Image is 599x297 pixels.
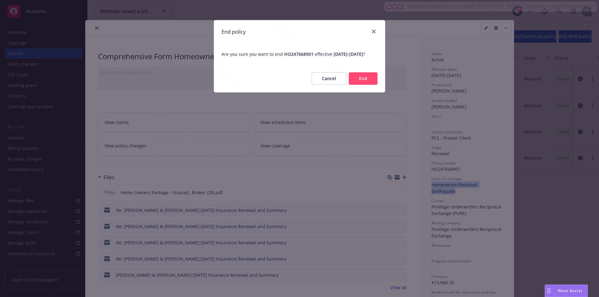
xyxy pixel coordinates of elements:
[334,51,363,57] span: [DATE] - [DATE]
[222,28,246,36] h1: End policy
[545,285,588,297] button: Nova Assist
[214,43,385,65] span: Are you sure you want to end effective ?
[558,288,582,293] span: Nova Assist
[349,72,377,85] button: End
[370,28,377,35] a: close
[284,51,314,57] span: HO247668901
[545,285,553,297] div: Drag to move
[312,72,346,85] button: Cancel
